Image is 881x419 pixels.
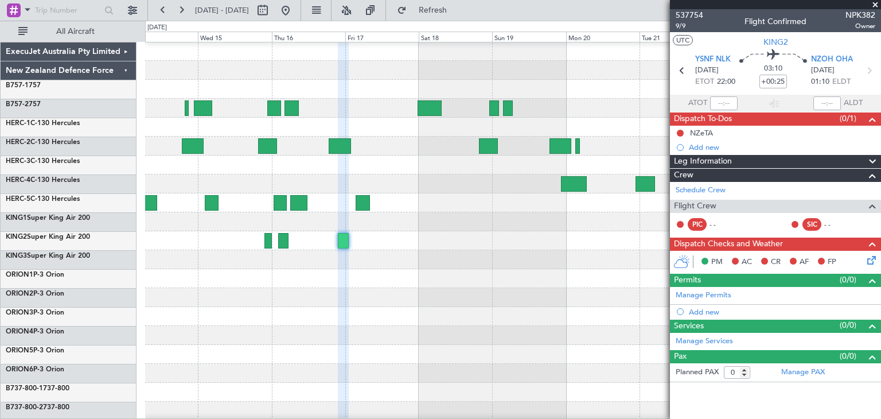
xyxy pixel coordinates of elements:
[676,336,733,347] a: Manage Services
[845,21,875,31] span: Owner
[802,218,821,231] div: SIC
[6,120,80,127] a: HERC-1C-130 Hercules
[6,82,41,89] a: B757-1757
[695,65,719,76] span: [DATE]
[6,253,90,259] a: KING3Super King Air 200
[674,350,687,363] span: Pax
[6,215,90,222] a: KING1Super King Air 200
[695,54,731,65] span: YSNF NLK
[676,290,731,301] a: Manage Permits
[6,215,27,222] span: KING1
[840,350,856,362] span: (0/0)
[30,28,121,36] span: All Aircraft
[6,234,90,240] a: KING2Super King Air 200
[566,32,640,42] div: Mon 20
[676,9,703,21] span: 537754
[689,142,875,152] div: Add new
[840,319,856,331] span: (0/0)
[742,257,752,268] span: AC
[840,274,856,286] span: (0/0)
[674,155,732,168] span: Leg Information
[688,98,707,109] span: ATOT
[828,257,836,268] span: FP
[147,23,167,33] div: [DATE]
[6,177,30,184] span: HERC-4
[811,54,853,65] span: NZOH OHA
[6,177,80,184] a: HERC-4C-130 Hercules
[35,2,101,19] input: Trip Number
[6,309,64,316] a: ORION3P-3 Orion
[6,404,43,411] span: B737-800-2
[845,9,875,21] span: NPK382
[674,320,704,333] span: Services
[6,196,80,203] a: HERC-5C-130 Hercules
[710,219,735,230] div: - -
[409,6,457,14] span: Refresh
[124,32,198,42] div: Tue 14
[824,219,850,230] div: - -
[6,158,30,165] span: HERC-3
[844,98,863,109] span: ALDT
[781,367,825,378] a: Manage PAX
[695,76,714,88] span: ETOT
[717,76,735,88] span: 22:00
[674,238,783,251] span: Dispatch Checks and Weather
[6,271,33,278] span: ORION1
[800,257,809,268] span: AF
[6,234,27,240] span: KING2
[392,1,461,20] button: Refresh
[6,139,30,146] span: HERC-2
[840,112,856,125] span: (0/1)
[676,21,703,31] span: 9/9
[674,169,693,182] span: Crew
[6,328,33,335] span: ORION4
[676,185,726,196] a: Schedule Crew
[6,366,64,373] a: ORION6P-3 Orion
[6,158,80,165] a: HERC-3C-130 Hercules
[198,32,271,42] div: Wed 15
[6,253,27,259] span: KING3
[6,120,30,127] span: HERC-1
[771,257,781,268] span: CR
[674,200,716,213] span: Flight Crew
[6,139,80,146] a: HERC-2C-130 Hercules
[690,128,713,138] div: NZeTA
[345,32,419,42] div: Fri 17
[676,367,719,378] label: Planned PAX
[419,32,492,42] div: Sat 18
[6,271,64,278] a: ORION1P-3 Orion
[6,82,29,89] span: B757-1
[673,35,693,45] button: UTC
[811,65,835,76] span: [DATE]
[6,328,64,335] a: ORION4P-3 Orion
[710,96,738,110] input: --:--
[689,307,875,317] div: Add new
[674,112,732,126] span: Dispatch To-Dos
[6,347,64,354] a: ORION5P-3 Orion
[6,290,64,297] a: ORION2P-3 Orion
[6,101,41,108] a: B757-2757
[688,218,707,231] div: PIC
[6,404,69,411] a: B737-800-2737-800
[6,290,33,297] span: ORION2
[763,36,788,48] span: KING2
[6,196,30,203] span: HERC-5
[6,101,29,108] span: B757-2
[6,385,69,392] a: B737-800-1737-800
[811,76,829,88] span: 01:10
[832,76,851,88] span: ELDT
[6,385,43,392] span: B737-800-1
[13,22,124,41] button: All Aircraft
[764,63,782,75] span: 03:10
[744,15,806,28] div: Flight Confirmed
[195,5,249,15] span: [DATE] - [DATE]
[711,257,723,268] span: PM
[640,32,713,42] div: Tue 21
[492,32,566,42] div: Sun 19
[674,274,701,287] span: Permits
[6,309,33,316] span: ORION3
[6,347,33,354] span: ORION5
[272,32,345,42] div: Thu 16
[6,366,33,373] span: ORION6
